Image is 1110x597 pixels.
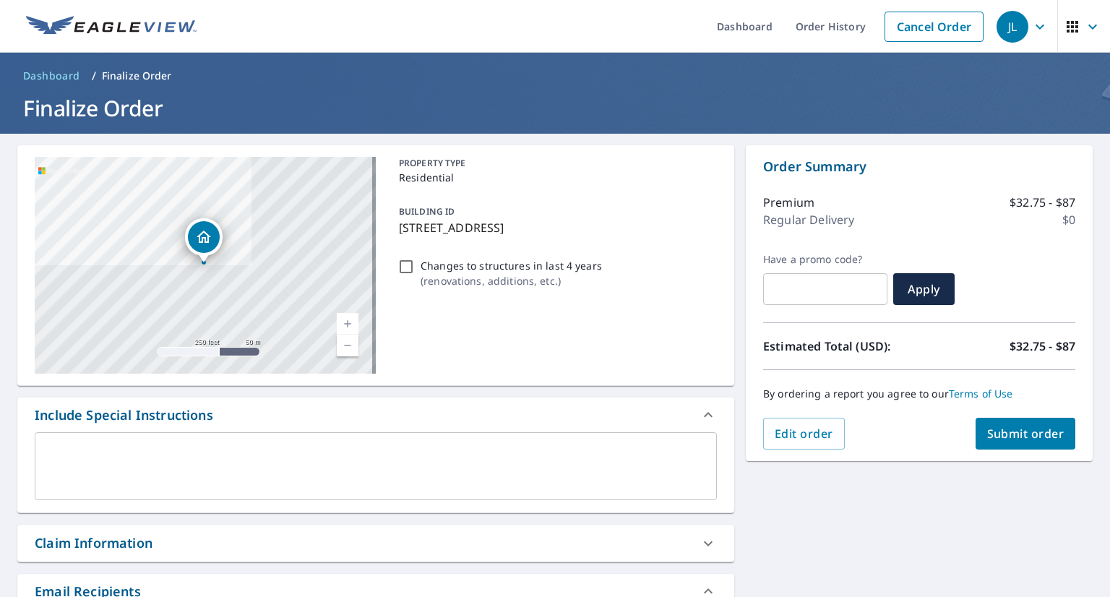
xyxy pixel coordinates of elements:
div: Claim Information [17,525,734,562]
p: Premium [763,194,814,211]
div: Dropped pin, building 1, Residential property, 2509 E 11th St Cheyenne, WY 82001 [185,218,223,263]
p: Order Summary [763,157,1075,176]
a: Dashboard [17,64,86,87]
a: Current Level 17, Zoom In [337,313,358,335]
span: Apply [905,281,943,297]
p: $32.75 - $87 [1010,194,1075,211]
p: PROPERTY TYPE [399,157,711,170]
span: Edit order [775,426,833,442]
p: By ordering a report you agree to our [763,387,1075,400]
span: Dashboard [23,69,80,83]
p: Changes to structures in last 4 years [421,258,602,273]
p: ( renovations, additions, etc. ) [421,273,602,288]
span: Submit order [987,426,1064,442]
p: Residential [399,170,711,185]
p: BUILDING ID [399,205,455,218]
p: Estimated Total (USD): [763,338,919,355]
a: Terms of Use [949,387,1013,400]
img: EV Logo [26,16,197,38]
p: $0 [1062,211,1075,228]
a: Current Level 17, Zoom Out [337,335,358,356]
div: Include Special Instructions [35,405,213,425]
div: JL [997,11,1028,43]
h1: Finalize Order [17,93,1093,123]
button: Submit order [976,418,1076,450]
li: / [92,67,96,85]
div: Include Special Instructions [17,398,734,432]
a: Cancel Order [885,12,984,42]
button: Apply [893,273,955,305]
div: Claim Information [35,533,152,553]
p: Regular Delivery [763,211,854,228]
button: Edit order [763,418,845,450]
p: Finalize Order [102,69,172,83]
label: Have a promo code? [763,253,887,266]
p: [STREET_ADDRESS] [399,219,711,236]
p: $32.75 - $87 [1010,338,1075,355]
nav: breadcrumb [17,64,1093,87]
